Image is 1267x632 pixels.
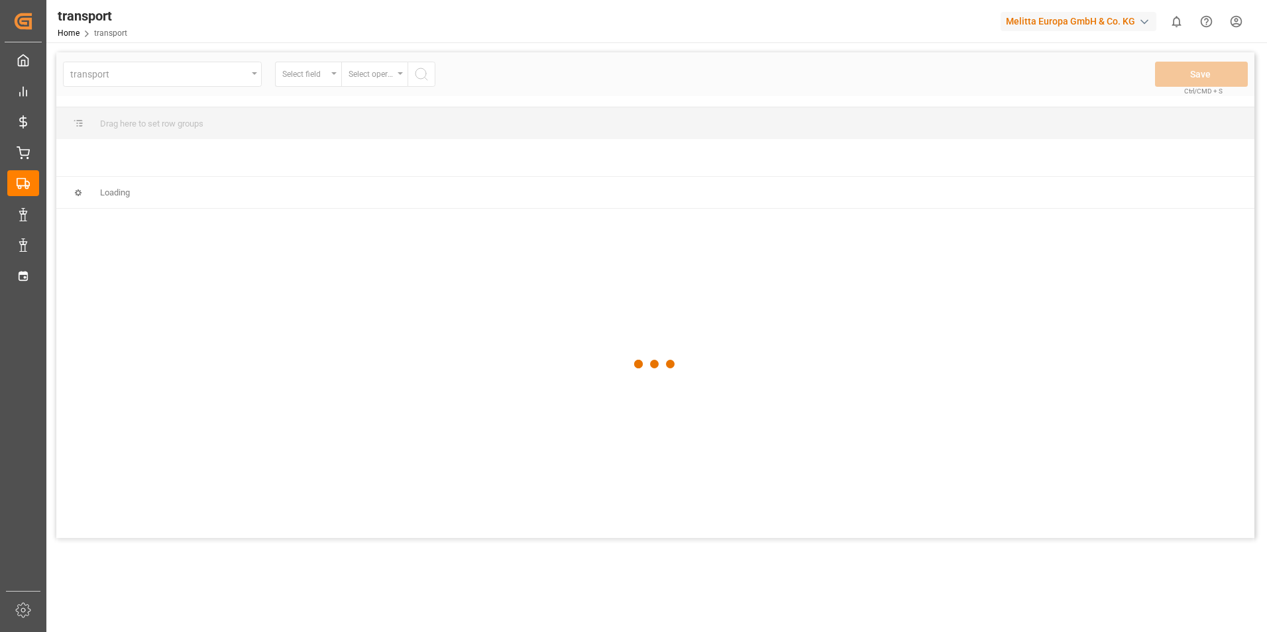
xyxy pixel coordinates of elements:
[1162,7,1191,36] button: show 0 new notifications
[58,28,80,38] a: Home
[1001,9,1162,34] button: Melitta Europa GmbH & Co. KG
[1001,12,1156,31] div: Melitta Europa GmbH & Co. KG
[58,6,127,26] div: transport
[1191,7,1221,36] button: Help Center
